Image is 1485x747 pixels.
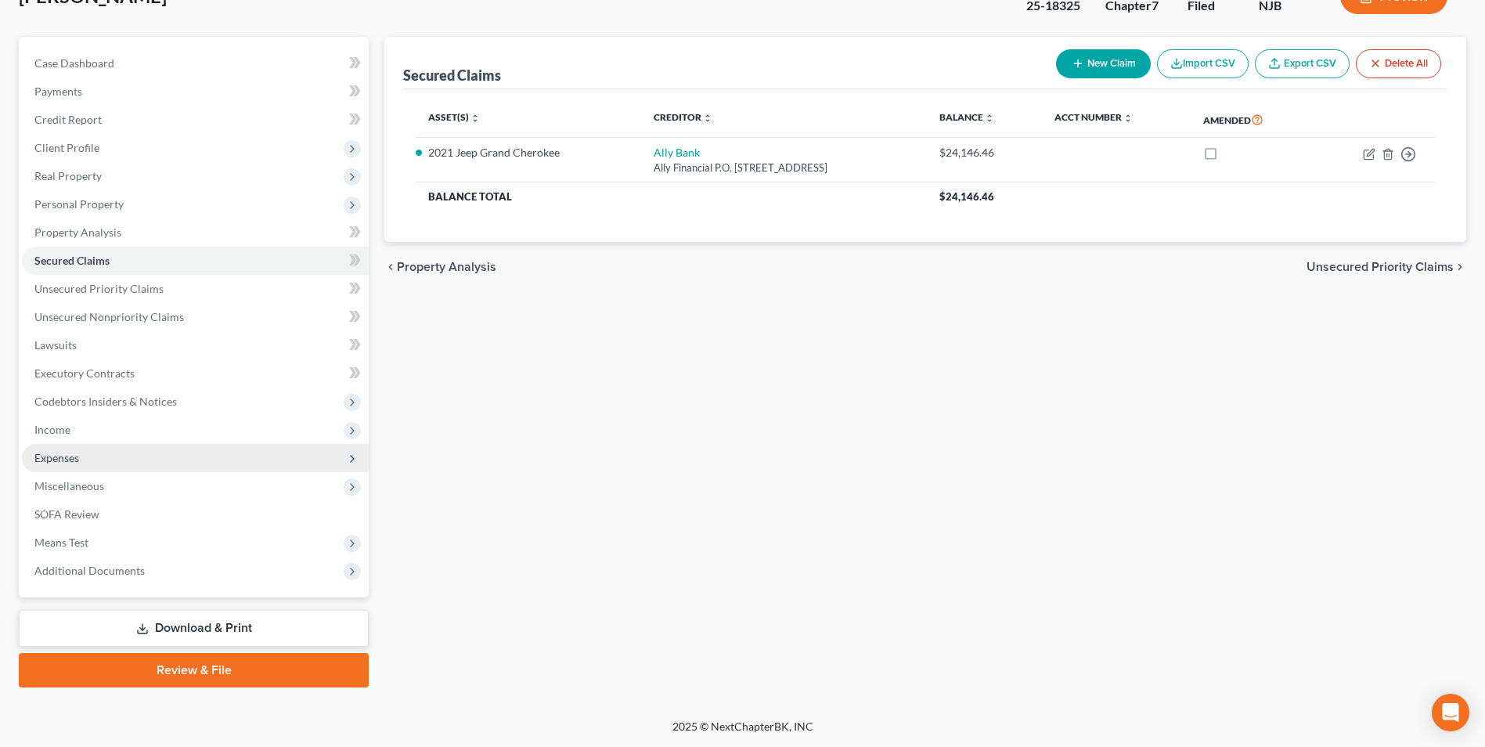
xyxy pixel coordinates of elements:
[34,226,121,239] span: Property Analysis
[34,113,102,126] span: Credit Report
[1157,49,1249,78] button: Import CSV
[428,145,629,161] li: 2021 Jeep Grand Cherokee
[416,182,927,211] th: Balance Total
[428,111,480,123] a: Asset(s) unfold_more
[654,111,712,123] a: Creditor unfold_more
[1307,261,1466,273] button: Unsecured Priority Claims chevron_right
[34,197,124,211] span: Personal Property
[22,218,369,247] a: Property Analysis
[34,338,77,352] span: Lawsuits
[1255,49,1350,78] a: Export CSV
[34,310,184,323] span: Unsecured Nonpriority Claims
[34,479,104,493] span: Miscellaneous
[19,610,369,647] a: Download & Print
[1054,111,1133,123] a: Acct Number unfold_more
[34,564,145,577] span: Additional Documents
[297,719,1189,747] div: 2025 © NextChapterBK, INC
[34,507,99,521] span: SOFA Review
[1454,261,1466,273] i: chevron_right
[34,56,114,70] span: Case Dashboard
[22,303,369,331] a: Unsecured Nonpriority Claims
[34,536,88,549] span: Means Test
[34,169,102,182] span: Real Property
[939,145,1029,161] div: $24,146.46
[470,114,480,123] i: unfold_more
[34,395,177,408] span: Codebtors Insiders & Notices
[703,114,712,123] i: unfold_more
[22,275,369,303] a: Unsecured Priority Claims
[939,111,994,123] a: Balance unfold_more
[19,653,369,687] a: Review & File
[34,282,164,295] span: Unsecured Priority Claims
[939,190,994,203] span: $24,146.46
[1056,49,1151,78] button: New Claim
[985,114,994,123] i: unfold_more
[34,141,99,154] span: Client Profile
[22,359,369,388] a: Executory Contracts
[22,500,369,529] a: SOFA Review
[1123,114,1133,123] i: unfold_more
[1307,261,1454,273] span: Unsecured Priority Claims
[34,451,79,464] span: Expenses
[22,331,369,359] a: Lawsuits
[34,423,70,436] span: Income
[403,66,501,85] div: Secured Claims
[1432,694,1469,731] div: Open Intercom Messenger
[654,161,914,175] div: Ally Financial P.O. [STREET_ADDRESS]
[397,261,496,273] span: Property Analysis
[1356,49,1441,78] button: Delete All
[22,49,369,78] a: Case Dashboard
[384,261,496,273] button: chevron_left Property Analysis
[384,261,397,273] i: chevron_left
[22,78,369,106] a: Payments
[22,247,369,275] a: Secured Claims
[34,254,110,267] span: Secured Claims
[22,106,369,134] a: Credit Report
[34,85,82,98] span: Payments
[654,146,700,159] a: Ally Bank
[34,366,135,380] span: Executory Contracts
[1191,102,1314,138] th: Amended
